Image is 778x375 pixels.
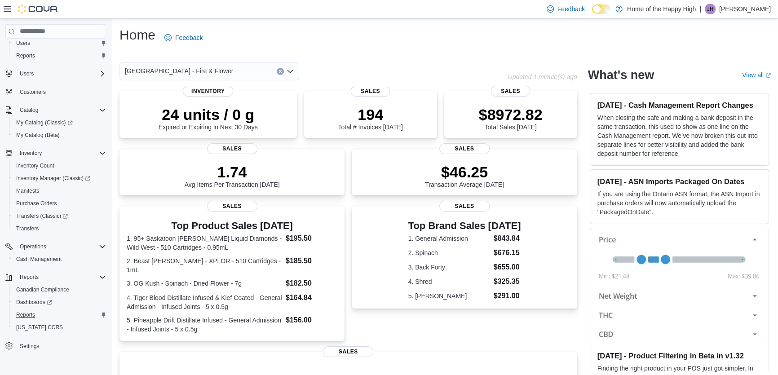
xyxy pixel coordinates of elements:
[494,276,521,287] dd: $325.35
[13,50,39,61] a: Reports
[13,185,106,196] span: Manifests
[13,117,106,128] span: My Catalog (Classic)
[16,68,37,79] button: Users
[16,256,62,263] span: Cash Management
[16,272,42,282] button: Reports
[16,175,90,182] span: Inventory Manager (Classic)
[16,241,106,252] span: Operations
[425,163,504,181] p: $46.25
[719,4,771,14] p: [PERSON_NAME]
[408,263,490,272] dt: 3. Back Forty
[286,233,337,244] dd: $195.50
[20,274,39,281] span: Reports
[9,309,110,321] button: Reports
[479,106,543,124] p: $8972.82
[16,68,106,79] span: Users
[13,198,106,209] span: Purchase Orders
[508,73,577,80] p: Updated 1 minute(s) ago
[408,277,490,286] dt: 4. Shred
[175,33,203,42] span: Feedback
[13,322,66,333] a: [US_STATE] CCRS
[16,311,35,318] span: Reports
[13,309,39,320] a: Reports
[742,71,771,79] a: View allExternal link
[127,316,282,334] dt: 5. Pineapple Drift Distillate Infused - General Admission - Infused Joints - 5 x 0.5g
[16,162,54,169] span: Inventory Count
[127,279,282,288] dt: 3. OG Kush - Spinach - Dried Flower - 7g
[185,163,280,181] p: 1.74
[16,119,73,126] span: My Catalog (Classic)
[2,85,110,98] button: Customers
[597,177,761,186] h3: [DATE] - ASN Imports Packaged On Dates
[286,292,337,303] dd: $164.84
[2,240,110,253] button: Operations
[13,211,71,221] a: Transfers (Classic)
[13,38,106,49] span: Users
[494,247,521,258] dd: $676.15
[9,159,110,172] button: Inventory Count
[16,241,50,252] button: Operations
[13,117,76,128] a: My Catalog (Classic)
[16,225,39,232] span: Transfers
[439,201,490,212] span: Sales
[9,222,110,235] button: Transfers
[350,86,390,97] span: Sales
[20,70,34,77] span: Users
[13,284,106,295] span: Canadian Compliance
[13,160,106,171] span: Inventory Count
[707,4,714,14] span: JH
[9,116,110,129] a: My Catalog (Classic)
[13,38,34,49] a: Users
[13,185,43,196] a: Manifests
[16,299,52,306] span: Dashboards
[9,129,110,141] button: My Catalog (Beta)
[9,37,110,49] button: Users
[588,68,654,82] h2: What's new
[127,293,282,311] dt: 4. Tiger Blood Distillate Infused & Kief Coated - General Admission - Infused Joints - 5 x 0.5g
[20,243,46,250] span: Operations
[16,86,106,97] span: Customers
[9,321,110,334] button: [US_STATE] CCRS
[13,130,106,141] span: My Catalog (Beta)
[705,4,716,14] div: Joshua Heaton
[16,148,45,159] button: Inventory
[13,130,63,141] a: My Catalog (Beta)
[16,340,106,351] span: Settings
[9,296,110,309] a: Dashboards
[597,113,761,158] p: When closing the safe and making a bank deposit in the same transaction, this used to show as one...
[557,4,585,13] span: Feedback
[2,104,110,116] button: Catalog
[13,173,94,184] a: Inventory Manager (Classic)
[9,210,110,222] a: Transfers (Classic)
[16,40,30,47] span: Users
[491,86,530,97] span: Sales
[408,221,521,231] h3: Top Brand Sales [DATE]
[16,286,69,293] span: Canadian Compliance
[20,106,38,114] span: Catalog
[16,87,49,97] a: Customers
[185,163,280,188] div: Avg Items Per Transaction [DATE]
[16,52,35,59] span: Reports
[18,4,58,13] img: Cova
[13,297,106,308] span: Dashboards
[16,187,39,194] span: Manifests
[13,254,65,265] a: Cash Management
[16,105,42,115] button: Catalog
[20,150,42,157] span: Inventory
[408,234,490,243] dt: 1. General Admission
[597,190,761,216] p: If you are using the Ontario ASN format, the ASN Import in purchase orders will now automatically...
[159,106,258,131] div: Expired or Expiring in Next 30 Days
[16,148,106,159] span: Inventory
[286,315,337,326] dd: $156.00
[338,106,402,124] p: 194
[627,4,696,14] p: Home of the Happy High
[408,291,490,300] dt: 5. [PERSON_NAME]
[16,341,43,352] a: Settings
[408,248,490,257] dt: 2. Spinach
[9,197,110,210] button: Purchase Orders
[183,86,233,97] span: Inventory
[20,88,46,96] span: Customers
[765,73,771,78] svg: External link
[439,143,490,154] span: Sales
[207,201,257,212] span: Sales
